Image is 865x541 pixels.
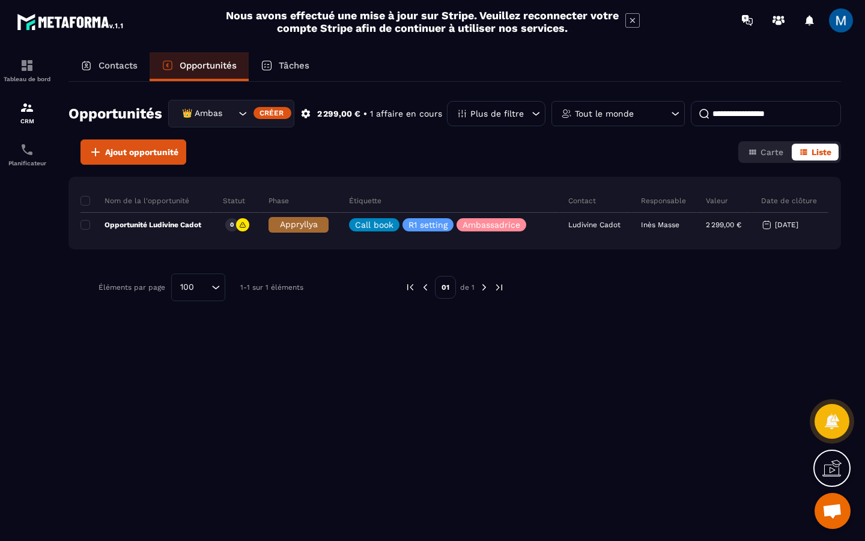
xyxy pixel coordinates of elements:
[279,60,309,71] p: Tâches
[223,196,245,206] p: Statut
[180,60,237,71] p: Opportunités
[470,109,524,118] p: Plus de filtre
[761,196,817,206] p: Date de clôture
[760,147,783,157] span: Carte
[225,9,619,34] h2: Nous avons effectué une mise à jour sur Stripe. Veuillez reconnecter votre compte Stripe afin de ...
[179,107,223,120] span: 👑 Ambassadrices
[20,142,34,157] img: scheduler
[17,11,125,32] img: logo
[460,283,475,292] p: de 1
[405,282,416,293] img: prev
[568,196,596,206] p: Contact
[349,196,381,206] p: Étiquette
[168,100,294,127] div: Search for option
[641,221,679,229] p: Inès Masse
[3,160,51,167] p: Planificateur
[363,108,367,120] p: •
[198,281,208,294] input: Search for option
[812,147,831,157] span: Liste
[249,52,321,81] a: Tâches
[317,108,360,120] p: 2 299,00 €
[463,221,520,229] p: Ambassadrice
[99,283,165,292] p: Éléments par page
[176,281,198,294] span: 100
[68,52,150,81] a: Contacts
[3,91,51,133] a: formationformationCRM
[741,144,791,160] button: Carte
[355,221,393,229] p: Call book
[240,283,303,292] p: 1-1 sur 1 éléments
[20,100,34,115] img: formation
[105,146,178,158] span: Ajout opportunité
[792,144,839,160] button: Liste
[775,221,798,229] p: [DATE]
[479,282,490,293] img: next
[706,221,741,229] p: 2 299,00 €
[815,493,851,529] a: Ouvrir le chat
[80,220,201,230] p: Opportunité Ludivine Cadot
[230,221,234,229] p: 0
[706,196,728,206] p: Valeur
[171,274,225,301] div: Search for option
[80,196,189,206] p: Nom de la l'opportunité
[494,282,505,293] img: next
[80,139,186,165] button: Ajout opportunité
[253,107,291,119] div: Créer
[370,108,442,120] p: 1 affaire en cours
[641,196,686,206] p: Responsable
[223,107,235,120] input: Search for option
[269,196,289,206] p: Phase
[3,133,51,176] a: schedulerschedulerPlanificateur
[280,219,318,229] span: Appryllya
[20,58,34,73] img: formation
[3,76,51,82] p: Tableau de bord
[435,276,456,299] p: 01
[420,282,431,293] img: prev
[408,221,448,229] p: R1 setting
[68,102,162,126] h2: Opportunités
[3,118,51,124] p: CRM
[150,52,249,81] a: Opportunités
[3,49,51,91] a: formationformationTableau de bord
[575,109,634,118] p: Tout le monde
[99,60,138,71] p: Contacts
